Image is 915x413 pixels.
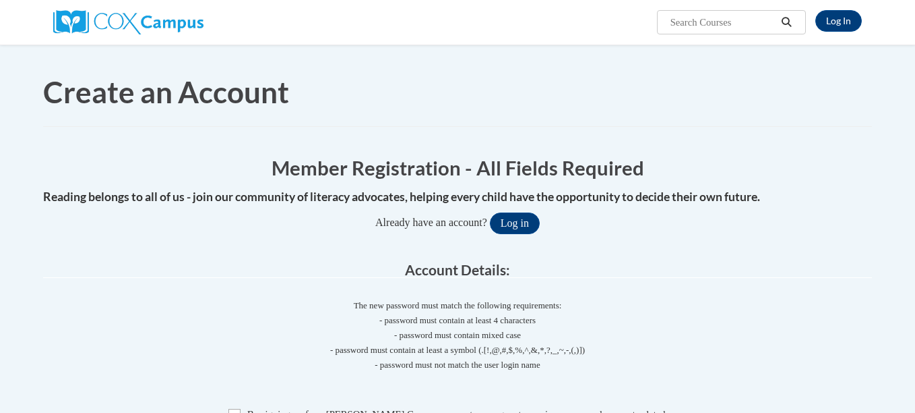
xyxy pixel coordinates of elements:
a: Cox Campus [53,16,203,27]
span: - password must contain at least 4 characters - password must contain mixed case - password must ... [43,313,872,373]
span: The new password must match the following requirements: [354,300,562,310]
input: Search Courses [669,14,777,30]
span: Create an Account [43,74,289,109]
a: Log In [815,10,862,32]
span: Already have an account? [375,217,487,228]
button: Search [777,14,797,30]
img: Cox Campus [53,10,203,34]
span: Account Details: [405,261,510,278]
h4: Reading belongs to all of us - join our community of literacy advocates, helping every child have... [43,188,872,206]
button: Log in [490,213,540,234]
h1: Member Registration - All Fields Required [43,154,872,182]
i:  [781,18,793,28]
